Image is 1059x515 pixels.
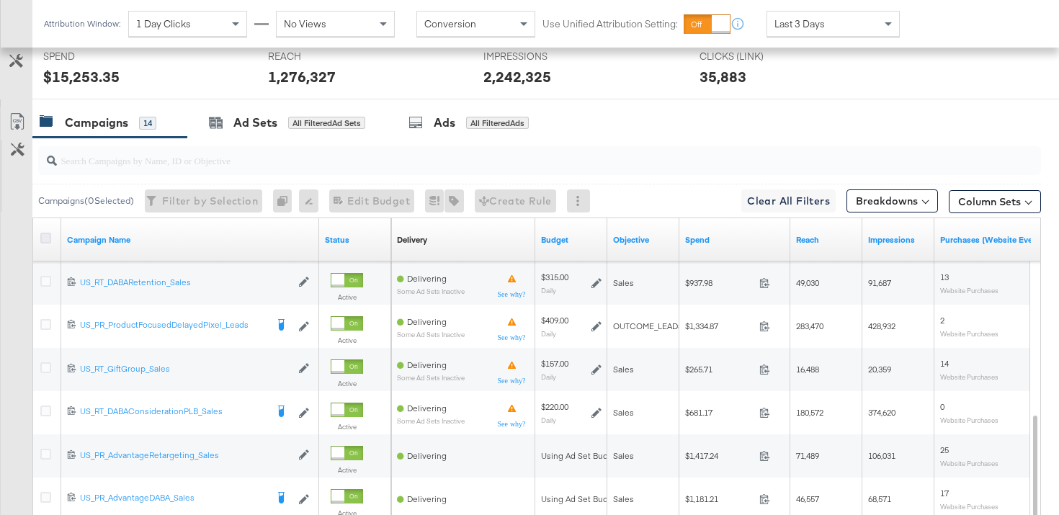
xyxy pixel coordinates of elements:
div: $315.00 [541,272,568,283]
span: 49,030 [796,277,819,288]
span: 2 [940,315,944,326]
a: US_RT_GiftGroup_Sales [80,363,291,375]
span: Delivering [407,403,447,413]
span: REACH [268,50,376,63]
input: Search Campaigns by Name, ID or Objective [57,140,952,169]
div: US_PR_AdvantageRetargeting_Sales [80,449,291,461]
sub: Website Purchases [940,502,998,511]
sub: Some Ad Sets Inactive [397,374,465,382]
sub: Website Purchases [940,372,998,381]
sub: Website Purchases [940,329,998,338]
a: US_PR_AdvantageRetargeting_Sales [80,449,291,462]
button: Column Sets [949,190,1041,213]
span: 25 [940,444,949,455]
label: Active [331,336,363,345]
span: 16,488 [796,364,819,375]
label: Active [331,422,363,431]
label: Active [331,465,363,475]
sub: Some Ad Sets Inactive [397,417,465,425]
span: $1,334.87 [685,321,754,331]
a: Reflects the ability of your Ad Campaign to achieve delivery based on ad states, schedule and bud... [397,234,427,246]
sub: Daily [541,372,556,381]
a: US_PR_ProductFocusedDelayedPixel_Leads [80,319,266,333]
span: Sales [613,450,634,461]
div: 1,276,327 [268,66,336,87]
a: US_RT_DABARetention_Sales [80,277,291,289]
a: US_PR_AdvantageDABA_Sales [80,492,266,506]
span: 91,687 [868,277,891,288]
span: Delivering [407,493,447,504]
div: $220.00 [541,401,568,413]
span: 0 [940,401,944,412]
div: Campaigns ( 0 Selected) [38,194,134,207]
sub: Website Purchases [940,459,998,467]
span: Sales [613,277,634,288]
div: US_PR_AdvantageDABA_Sales [80,492,266,503]
span: Sales [613,407,634,418]
span: 14 [940,358,949,369]
span: Sales [613,493,634,504]
a: The total amount spent to date. [685,234,785,246]
button: Breakdowns [846,189,938,212]
div: 35,883 [700,66,746,87]
span: 20,359 [868,364,891,375]
span: 106,031 [868,450,895,461]
div: US_RT_DABAConsiderationPLB_Sales [80,406,266,417]
span: $681.17 [685,407,754,418]
span: 46,557 [796,493,819,504]
sub: Some Ad Sets Inactive [397,287,465,295]
sub: Daily [541,416,556,424]
div: Using Ad Set Budget [541,450,621,462]
div: All Filtered Ad Sets [288,117,365,130]
span: $1,181.21 [685,493,754,504]
span: IMPRESSIONS [483,50,591,63]
span: Sales [613,364,634,375]
div: Attribution Window: [43,19,121,29]
a: US_RT_DABAConsiderationPLB_Sales [80,406,266,420]
span: No Views [284,17,326,30]
div: 2,242,325 [483,66,551,87]
div: Delivery [397,234,427,246]
span: Last 3 Days [774,17,825,30]
sub: Website Purchases [940,416,998,424]
a: Shows the current state of your Ad Campaign. [325,234,385,246]
div: 14 [139,117,156,130]
div: 0 [273,189,299,212]
a: The number of people your ad was served to. [796,234,857,246]
span: 1 Day Clicks [136,17,191,30]
span: CLICKS (LINK) [700,50,808,63]
span: 180,572 [796,407,823,418]
a: Your campaign's objective. [613,234,674,246]
span: 68,571 [868,493,891,504]
label: Use Unified Attribution Setting: [542,17,678,31]
div: US_RT_DABARetention_Sales [80,277,291,288]
span: Delivering [407,316,447,327]
span: $937.98 [685,277,754,288]
span: SPEND [43,50,151,63]
span: Conversion [424,17,476,30]
sub: Some Ad Sets Inactive [397,331,465,339]
span: 17 [940,488,949,498]
span: Delivering [407,273,447,284]
sub: Daily [541,286,556,295]
div: Ad Sets [233,115,277,131]
sub: Website Purchases [940,286,998,295]
div: $157.00 [541,358,568,370]
span: 283,470 [796,321,823,331]
span: Delivering [407,450,447,461]
div: US_PR_ProductFocusedDelayedPixel_Leads [80,319,266,331]
div: $15,253.35 [43,66,120,87]
a: The number of times your ad was served. On mobile apps an ad is counted as served the first time ... [868,234,929,246]
span: 374,620 [868,407,895,418]
span: OUTCOME_LEADS [613,321,683,331]
div: Campaigns [65,115,128,131]
span: 13 [940,272,949,282]
div: Ads [434,115,455,131]
sub: Daily [541,329,556,338]
label: Active [331,292,363,302]
span: $1,417.24 [685,450,754,461]
span: 428,932 [868,321,895,331]
div: All Filtered Ads [466,117,529,130]
span: 71,489 [796,450,819,461]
